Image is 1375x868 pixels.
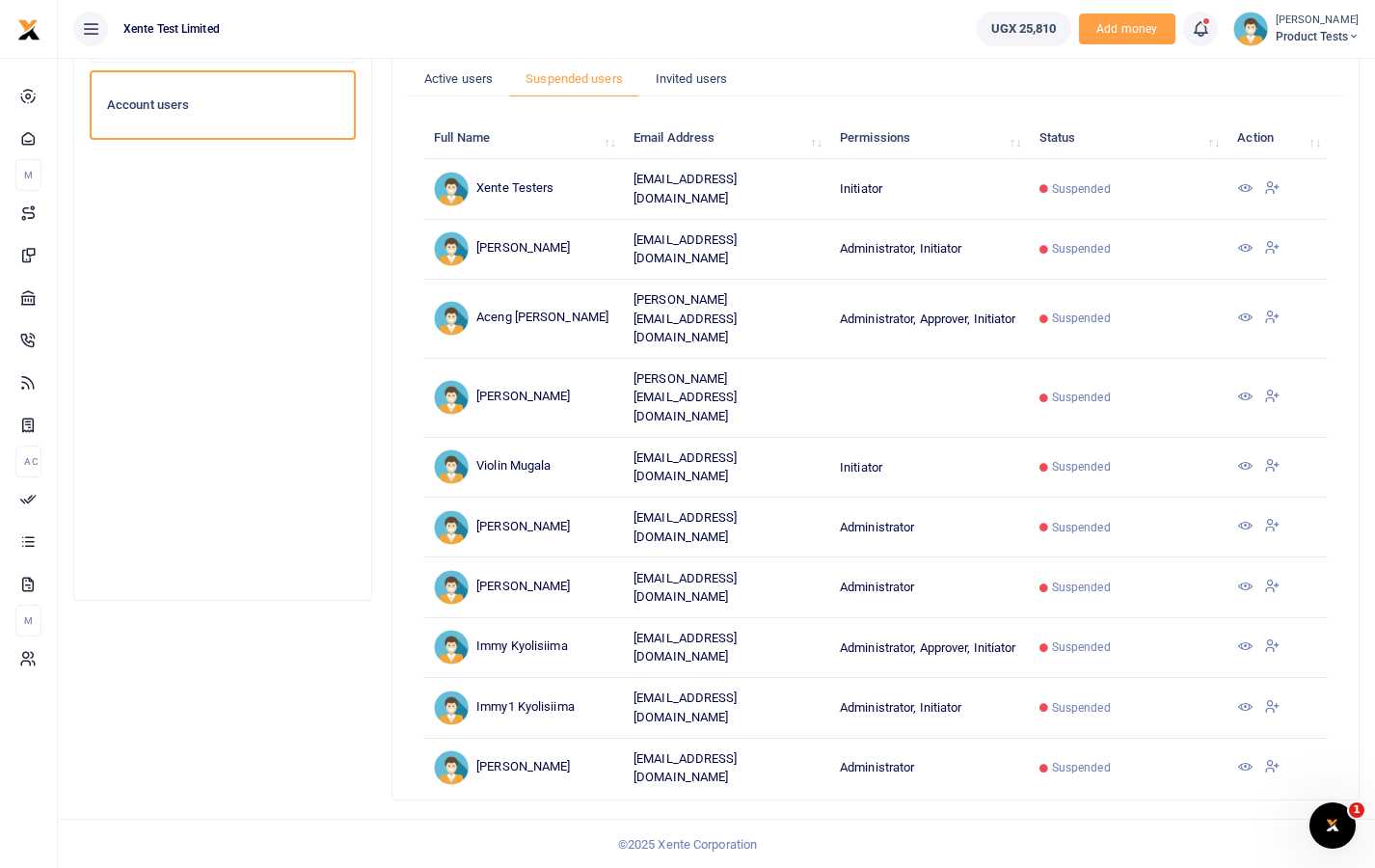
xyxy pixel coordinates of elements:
[17,18,40,41] img: logo-small
[1052,180,1111,198] span: Suspended
[1233,12,1360,46] a: profile-user [PERSON_NAME] Product Tests
[509,61,639,97] a: Suspended users
[423,220,623,280] td: [PERSON_NAME]
[423,618,623,678] td: Immy Kyolisiima
[423,438,623,498] td: Violin Mugala
[1276,28,1360,45] span: Product Tests
[1028,118,1227,159] th: Status: activate to sort column ascending
[829,118,1029,159] th: Permissions: activate to sort column ascending
[423,159,623,219] td: Xente Testers
[423,118,623,159] th: Full Name: activate to sort column ascending
[423,557,623,617] td: [PERSON_NAME]
[623,739,829,798] td: [EMAIL_ADDRESS][DOMAIN_NAME]
[623,220,829,280] td: [EMAIL_ADDRESS][DOMAIN_NAME]
[1052,579,1111,596] span: Suspended
[969,12,1079,46] li: Wallet ballance
[1309,802,1356,849] iframe: Intercom live chat
[1237,312,1253,326] a: View Details
[107,97,338,113] h6: Account users
[623,678,829,738] td: [EMAIL_ADDRESS][DOMAIN_NAME]
[1052,699,1111,717] span: Suspended
[116,20,228,38] span: Xente Test Limited
[1264,182,1280,197] a: Activate
[829,280,1029,359] td: Administrator, Approver, Initiator
[1052,389,1111,406] span: Suspended
[829,678,1029,738] td: Administrator, Initiator
[623,498,829,557] td: [EMAIL_ADDRESS][DOMAIN_NAME]
[977,12,1071,46] a: UGX 25,810
[1079,20,1175,35] a: Add money
[1264,581,1280,595] a: Activate
[1237,182,1253,197] a: View Details
[623,118,829,159] th: Email Address: activate to sort column ascending
[1079,14,1175,45] li: Toup your wallet
[423,498,623,557] td: [PERSON_NAME]
[15,605,41,637] li: M
[423,359,623,438] td: [PERSON_NAME]
[829,498,1029,557] td: Administrator
[423,280,623,359] td: Aceng [PERSON_NAME]
[623,618,829,678] td: [EMAIL_ADDRESS][DOMAIN_NAME]
[639,61,743,97] a: Invited users
[408,61,509,97] a: Active users
[1052,458,1111,475] span: Suspended
[1264,242,1280,257] a: Activate
[1237,761,1253,775] a: View Details
[1237,460,1253,475] a: View Details
[1237,581,1253,595] a: View Details
[829,618,1029,678] td: Administrator, Approver, Initiator
[1264,460,1280,475] a: Activate
[1227,118,1328,159] th: Action: activate to sort column ascending
[829,557,1029,617] td: Administrator
[1264,520,1280,534] a: Activate
[829,739,1029,798] td: Administrator
[1237,701,1253,716] a: View Details
[1264,761,1280,775] a: Activate
[1052,310,1111,327] span: Suspended
[829,159,1029,219] td: Initiator
[1052,519,1111,536] span: Suspended
[623,280,829,359] td: [PERSON_NAME][EMAIL_ADDRESS][DOMAIN_NAME]
[623,359,829,438] td: [PERSON_NAME][EMAIL_ADDRESS][DOMAIN_NAME]
[1276,13,1360,29] small: [PERSON_NAME]
[991,19,1057,39] span: UGX 25,810
[1264,391,1280,405] a: Activate
[1237,640,1253,655] a: View Details
[1052,240,1111,258] span: Suspended
[1237,520,1253,534] a: View Details
[1264,701,1280,716] a: Activate
[1079,14,1175,45] span: Add money
[17,21,40,36] a: logo-small logo-large logo-large
[829,220,1029,280] td: Administrator, Initiator
[423,739,623,798] td: [PERSON_NAME]
[829,438,1029,498] td: Initiator
[1237,391,1253,405] a: View Details
[1052,759,1111,776] span: Suspended
[1264,312,1280,326] a: Activate
[623,438,829,498] td: [EMAIL_ADDRESS][DOMAIN_NAME]
[15,159,41,191] li: M
[1264,640,1280,655] a: Activate
[623,557,829,617] td: [EMAIL_ADDRESS][DOMAIN_NAME]
[423,678,623,738] td: Immy1 Kyolisiima
[1349,802,1364,818] span: 1
[1233,12,1268,46] img: profile-user
[1237,242,1253,257] a: View Details
[90,70,356,140] a: Account users
[1052,638,1111,656] span: Suspended
[623,159,829,219] td: [EMAIL_ADDRESS][DOMAIN_NAME]
[15,446,41,477] li: Ac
